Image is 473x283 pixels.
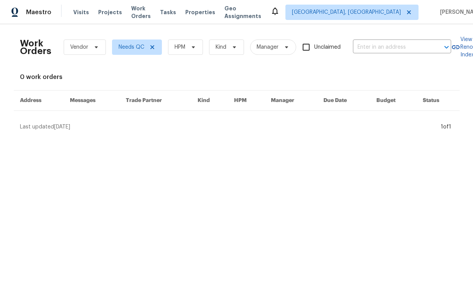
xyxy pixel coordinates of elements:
span: Needs QC [119,43,144,51]
span: Visits [73,8,89,16]
span: HPM [175,43,185,51]
span: Work Orders [131,5,151,20]
input: Enter in an address [353,41,430,53]
span: Maestro [26,8,51,16]
span: Projects [98,8,122,16]
span: Properties [185,8,215,16]
button: Open [441,42,452,53]
div: Last updated [20,123,438,131]
span: Tasks [160,10,176,15]
span: Manager [257,43,279,51]
th: Manager [265,90,318,111]
span: Unclaimed [314,43,341,51]
span: Kind [216,43,226,51]
th: HPM [228,90,265,111]
th: Messages [64,90,120,111]
th: Budget [370,90,417,111]
div: 0 work orders [20,73,453,81]
span: Geo Assignments [224,5,261,20]
th: Status [417,90,459,111]
th: Kind [191,90,228,111]
th: Due Date [317,90,370,111]
span: [GEOGRAPHIC_DATA], [GEOGRAPHIC_DATA] [292,8,401,16]
th: Address [14,90,64,111]
span: [DATE] [54,124,70,130]
th: Trade Partner [120,90,191,111]
span: Vendor [70,43,88,51]
h2: Work Orders [20,39,51,55]
div: 1 of 1 [441,123,451,131]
